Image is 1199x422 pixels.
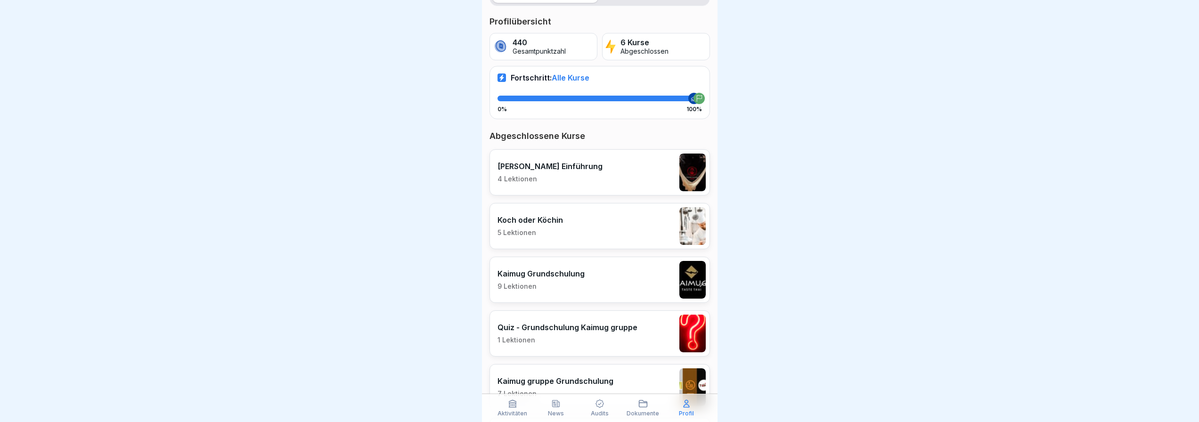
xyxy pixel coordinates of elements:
[493,39,508,55] img: coin.svg
[489,203,710,249] a: Koch oder Köchin5 Lektionen
[498,228,563,237] p: 5 Lektionen
[679,154,706,191] img: ejcw8pgrsnj3kwnpxq2wy9us.png
[591,410,609,417] p: Audits
[498,410,527,417] p: Aktivitäten
[679,207,706,245] img: uhrb8m2i59ckd9c2792ivedm.png
[489,16,710,27] p: Profilübersicht
[679,315,706,352] img: ima4gw5kbha2jc8jl1pti4b9.png
[679,410,694,417] p: Profil
[548,410,564,417] p: News
[489,364,710,410] a: Kaimug gruppe Grundschulung7 Lektionen
[679,261,706,299] img: p7t4hv9nngsgdpqtll45nlcz.png
[489,130,710,142] p: Abgeschlossene Kurse
[627,410,659,417] p: Dokumente
[498,390,613,398] p: 7 Lektionen
[686,106,702,113] p: 100%
[498,175,603,183] p: 4 Lektionen
[513,38,566,47] p: 440
[498,376,613,386] p: Kaimug gruppe Grundschulung
[513,48,566,56] p: Gesamtpunktzahl
[489,149,710,195] a: [PERSON_NAME] Einführung4 Lektionen
[498,336,637,344] p: 1 Lektionen
[498,323,637,332] p: Quiz - Grundschulung Kaimug gruppe
[498,162,603,171] p: [PERSON_NAME] Einführung
[498,269,585,278] p: Kaimug Grundschulung
[679,368,706,406] img: cy2o09upnbx54iv0y210zqo7.png
[498,215,563,225] p: Koch oder Köchin
[498,282,585,291] p: 9 Lektionen
[489,257,710,303] a: Kaimug Grundschulung9 Lektionen
[552,73,589,82] span: Alle Kurse
[620,38,669,47] p: 6 Kurse
[489,310,710,357] a: Quiz - Grundschulung Kaimug gruppe1 Lektionen
[605,39,616,55] img: lightning.svg
[498,106,507,113] p: 0%
[511,73,589,82] p: Fortschritt:
[620,48,669,56] p: Abgeschlossen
